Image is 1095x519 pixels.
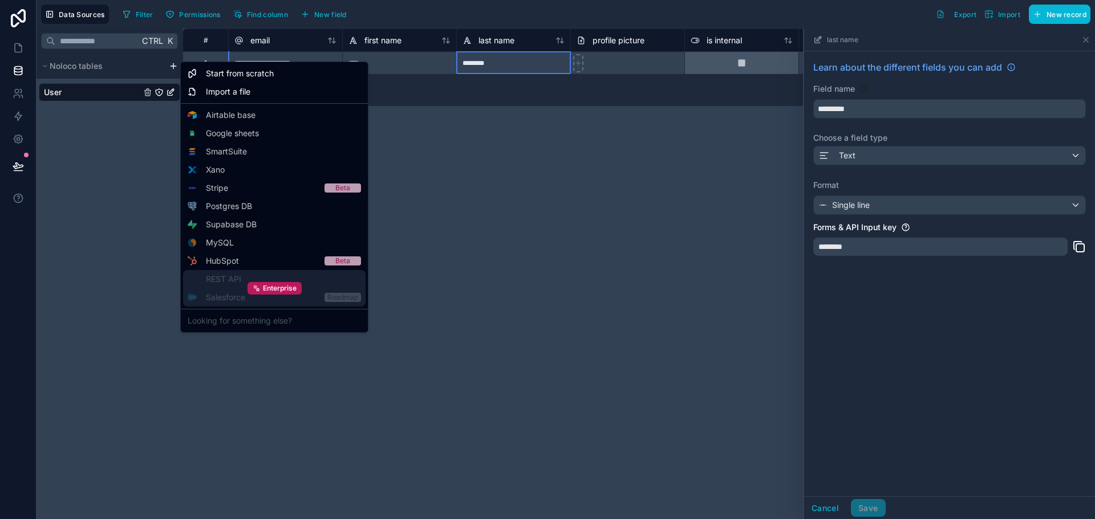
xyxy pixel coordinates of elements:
[188,130,197,137] img: Google sheets logo
[188,256,196,265] img: HubSpot logo
[188,238,197,247] img: MySQL logo
[206,86,250,97] span: Import a file
[188,183,197,193] img: Stripe logo
[206,219,257,230] span: Supabase DB
[335,183,350,193] div: Beta
[188,165,197,174] img: Xano logo
[206,164,225,175] span: Xano
[206,128,259,139] span: Google sheets
[206,109,255,121] span: Airtable base
[206,237,234,248] span: MySQL
[206,201,252,212] span: Postgres DB
[206,146,247,157] span: SmartSuite
[183,312,366,330] div: Looking for something else?
[188,202,197,211] img: Postgres logo
[188,220,197,229] img: Supabase logo
[188,111,197,120] img: Airtable logo
[335,256,350,265] div: Beta
[188,147,197,156] img: SmartSuite
[206,255,239,267] span: HubSpot
[206,182,228,194] span: Stripe
[263,284,297,293] span: Enterprise
[206,68,274,79] span: Start from scratch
